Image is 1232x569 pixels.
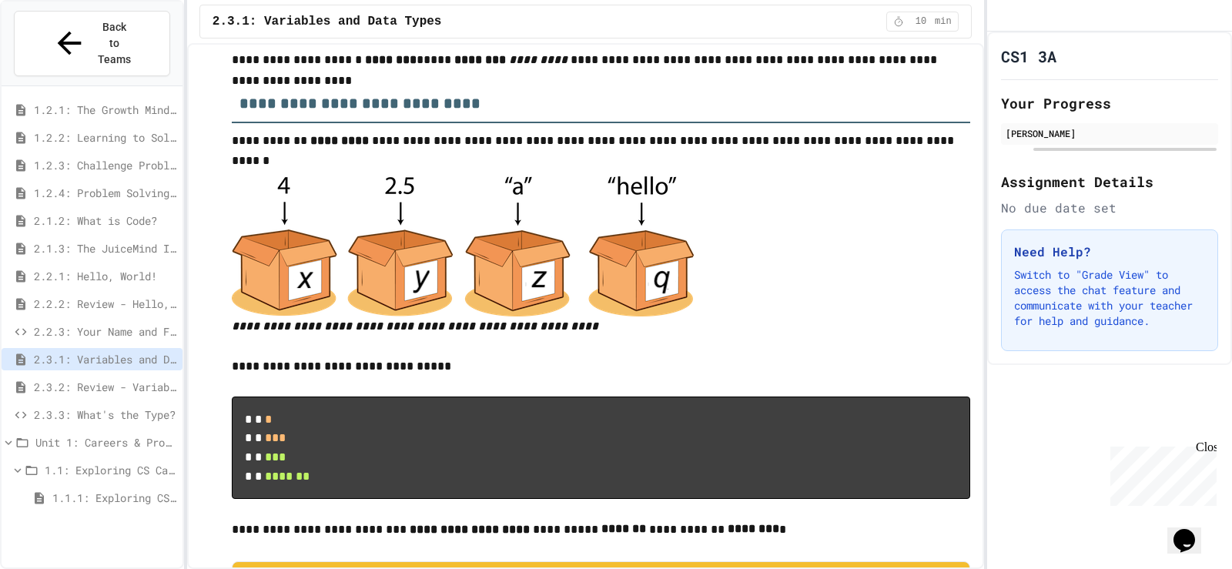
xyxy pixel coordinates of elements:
[1001,171,1218,192] h2: Assignment Details
[34,351,176,367] span: 2.3.1: Variables and Data Types
[34,129,176,146] span: 1.2.2: Learning to Solve Hard Problems
[34,240,176,256] span: 2.1.3: The JuiceMind IDE
[6,6,106,98] div: Chat with us now!Close
[909,15,933,28] span: 10
[34,157,176,173] span: 1.2.3: Challenge Problem - The Bridge
[96,19,132,68] span: Back to Teams
[52,490,176,506] span: 1.1.1: Exploring CS Careers
[34,296,176,312] span: 2.2.2: Review - Hello, World!
[213,12,442,31] span: 2.3.1: Variables and Data Types
[34,102,176,118] span: 1.2.1: The Growth Mindset
[1104,440,1217,506] iframe: chat widget
[34,213,176,229] span: 2.1.2: What is Code?
[34,379,176,395] span: 2.3.2: Review - Variables and Data Types
[1014,267,1205,329] p: Switch to "Grade View" to access the chat feature and communicate with your teacher for help and ...
[1014,243,1205,261] h3: Need Help?
[34,323,176,340] span: 2.2.3: Your Name and Favorite Movie
[1001,92,1218,114] h2: Your Progress
[34,407,176,423] span: 2.3.3: What's the Type?
[34,185,176,201] span: 1.2.4: Problem Solving Practice
[1001,199,1218,217] div: No due date set
[35,434,176,450] span: Unit 1: Careers & Professionalism
[1167,507,1217,554] iframe: chat widget
[34,268,176,284] span: 2.2.1: Hello, World!
[1006,126,1214,140] div: [PERSON_NAME]
[935,15,952,28] span: min
[45,462,176,478] span: 1.1: Exploring CS Careers
[1001,45,1056,67] h1: CS1 3A
[14,11,170,76] button: Back to Teams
